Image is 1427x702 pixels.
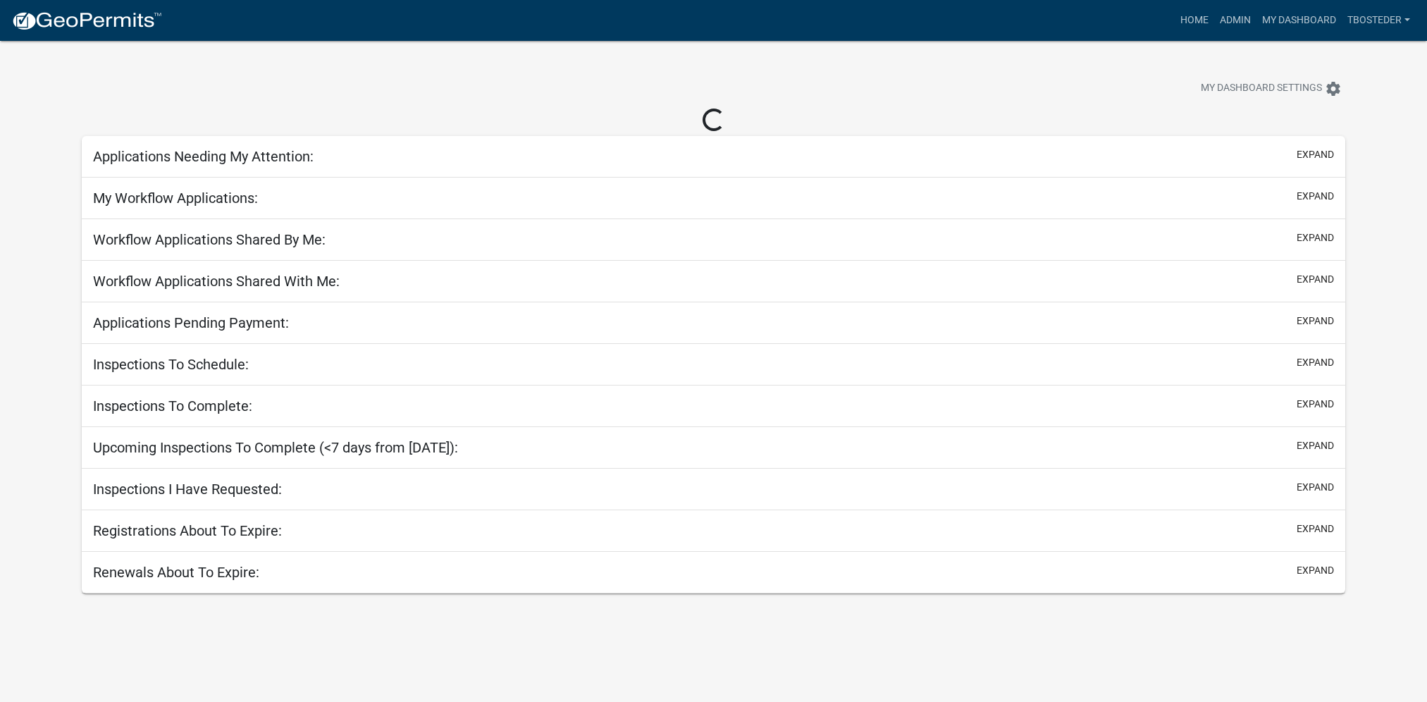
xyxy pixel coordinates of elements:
button: expand [1297,438,1334,453]
h5: Renewals About To Expire: [93,564,259,581]
button: expand [1297,563,1334,578]
a: Home [1175,7,1214,34]
button: expand [1297,480,1334,495]
button: expand [1297,355,1334,370]
h5: Inspections To Complete: [93,398,252,414]
button: expand [1297,272,1334,287]
button: expand [1297,230,1334,245]
i: settings [1325,80,1342,97]
a: tbosteder [1342,7,1416,34]
h5: Applications Needing My Attention: [93,148,314,165]
a: Admin [1214,7,1256,34]
h5: Workflow Applications Shared By Me: [93,231,326,248]
button: My Dashboard Settingssettings [1190,75,1353,102]
h5: Registrations About To Expire: [93,522,282,539]
h5: Applications Pending Payment: [93,314,289,331]
h5: Workflow Applications Shared With Me: [93,273,340,290]
button: expand [1297,314,1334,328]
h5: Inspections I Have Requested: [93,481,282,498]
span: My Dashboard Settings [1201,80,1322,97]
button: expand [1297,189,1334,204]
h5: My Workflow Applications: [93,190,258,207]
button: expand [1297,397,1334,412]
h5: Upcoming Inspections To Complete (<7 days from [DATE]): [93,439,458,456]
button: expand [1297,147,1334,162]
button: expand [1297,522,1334,536]
a: My Dashboard [1256,7,1342,34]
h5: Inspections To Schedule: [93,356,249,373]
